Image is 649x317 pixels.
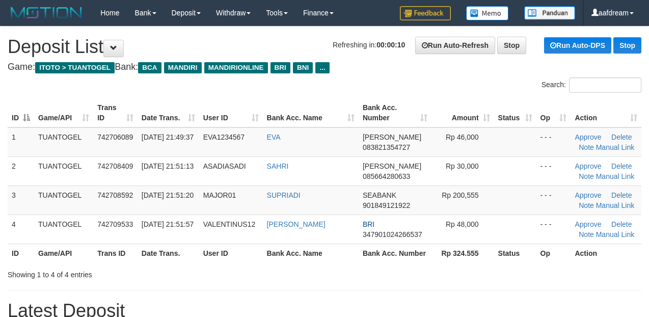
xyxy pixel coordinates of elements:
[138,62,161,73] span: BCA
[142,162,194,170] span: [DATE] 21:51:13
[569,77,641,93] input: Search:
[494,244,536,262] th: Status
[363,133,421,141] span: [PERSON_NAME]
[575,162,601,170] a: Approve
[359,98,431,127] th: Bank Acc. Number: activate to sort column ascending
[199,98,263,127] th: User ID: activate to sort column ascending
[263,98,359,127] th: Bank Acc. Name: activate to sort column ascending
[536,244,571,262] th: Op
[363,201,410,209] span: Copy 901849121922 to clipboard
[8,37,641,57] h1: Deposit List
[579,172,594,180] a: Note
[536,156,571,186] td: - - -
[263,244,359,262] th: Bank Acc. Name
[204,62,268,73] span: MANDIRIONLINE
[446,133,479,141] span: Rp 46,000
[142,191,194,199] span: [DATE] 21:51:20
[611,220,632,228] a: Delete
[536,186,571,215] td: - - -
[579,143,594,151] a: Note
[34,127,93,157] td: TUANTOGEL
[363,162,421,170] span: [PERSON_NAME]
[315,62,329,73] span: ...
[8,186,34,215] td: 3
[8,62,641,72] h4: Game: Bank:
[199,244,263,262] th: User ID
[93,244,138,262] th: Trans ID
[376,41,405,49] strong: 00:00:10
[536,98,571,127] th: Op: activate to sort column ascending
[8,244,34,262] th: ID
[333,41,405,49] span: Refreshing in:
[571,244,641,262] th: Action
[34,186,93,215] td: TUANTOGEL
[596,201,635,209] a: Manual Link
[611,133,632,141] a: Delete
[267,191,301,199] a: SUPRIADI
[8,156,34,186] td: 2
[138,244,199,262] th: Date Trans.
[142,133,194,141] span: [DATE] 21:49:37
[575,133,601,141] a: Approve
[415,37,495,54] a: Run Auto-Refresh
[203,162,246,170] span: ASADIASADI
[267,133,281,141] a: EVA
[8,98,34,127] th: ID: activate to sort column descending
[442,191,478,199] span: Rp 200,555
[8,127,34,157] td: 1
[575,191,601,199] a: Approve
[203,220,255,228] span: VALENTINUS12
[34,244,93,262] th: Game/API
[596,230,635,239] a: Manual Link
[34,156,93,186] td: TUANTOGEL
[267,162,289,170] a: SAHRI
[8,5,85,20] img: MOTION_logo.png
[579,201,594,209] a: Note
[542,77,641,93] label: Search:
[497,37,526,54] a: Stop
[579,230,594,239] a: Note
[446,220,479,228] span: Rp 48,000
[34,215,93,244] td: TUANTOGEL
[611,162,632,170] a: Delete
[363,230,422,239] span: Copy 347901024266537 to clipboard
[431,98,494,127] th: Amount: activate to sort column ascending
[363,220,374,228] span: BRI
[363,191,396,199] span: SEABANK
[93,98,138,127] th: Trans ID: activate to sort column ascending
[97,162,133,170] span: 742708409
[203,191,236,199] span: MAJOR01
[400,6,451,20] img: Feedback.jpg
[536,127,571,157] td: - - -
[35,62,115,73] span: ITOTO > TUANTOGEL
[596,172,635,180] a: Manual Link
[142,220,194,228] span: [DATE] 21:51:57
[8,215,34,244] td: 4
[611,191,632,199] a: Delete
[97,191,133,199] span: 742708592
[34,98,93,127] th: Game/API: activate to sort column ascending
[536,215,571,244] td: - - -
[544,37,611,54] a: Run Auto-DPS
[571,98,641,127] th: Action: activate to sort column ascending
[267,220,326,228] a: [PERSON_NAME]
[138,98,199,127] th: Date Trans.: activate to sort column ascending
[8,266,263,280] div: Showing 1 to 4 of 4 entries
[466,6,509,20] img: Button%20Memo.svg
[97,133,133,141] span: 742706089
[363,143,410,151] span: Copy 083821354727 to clipboard
[431,244,494,262] th: Rp 324.555
[575,220,601,228] a: Approve
[203,133,245,141] span: EVA1234567
[363,172,410,180] span: Copy 085664280633 to clipboard
[494,98,536,127] th: Status: activate to sort column ascending
[596,143,635,151] a: Manual Link
[613,37,641,54] a: Stop
[271,62,290,73] span: BRI
[446,162,479,170] span: Rp 30,000
[524,6,575,20] img: panduan.png
[293,62,313,73] span: BNI
[97,220,133,228] span: 742709533
[164,62,202,73] span: MANDIRI
[359,244,431,262] th: Bank Acc. Number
